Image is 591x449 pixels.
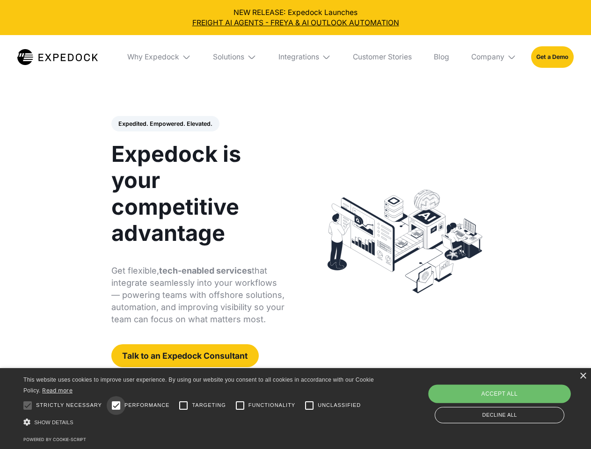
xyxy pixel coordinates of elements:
[428,384,570,403] div: Accept all
[159,266,252,275] strong: tech-enabled services
[278,52,319,62] div: Integrations
[7,18,584,28] a: FREIGHT AI AGENTS - FREYA & AI OUTLOOK AUTOMATION
[42,387,73,394] a: Read more
[192,401,226,409] span: Targeting
[36,401,102,409] span: Strictly necessary
[426,35,456,79] a: Blog
[464,35,524,79] div: Company
[531,46,574,67] a: Get a Demo
[23,416,377,429] div: Show details
[213,52,244,62] div: Solutions
[111,265,285,326] p: Get flexible, that integrate seamlessly into your workflows — powering teams with offshore soluti...
[345,35,419,79] a: Customer Stories
[120,35,198,79] div: Why Expedock
[111,141,285,246] h1: Expedock is your competitive advantage
[471,52,504,62] div: Company
[7,7,584,28] div: NEW RELEASE: Expedock Launches
[111,344,259,367] a: Talk to an Expedock Consultant
[23,377,374,394] span: This website uses cookies to improve user experience. By using our website you consent to all coo...
[34,420,73,425] span: Show details
[271,35,338,79] div: Integrations
[318,401,361,409] span: Unclassified
[206,35,264,79] div: Solutions
[435,348,591,449] iframe: Chat Widget
[127,52,179,62] div: Why Expedock
[248,401,295,409] span: Functionality
[23,437,86,442] a: Powered by cookie-script
[124,401,170,409] span: Performance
